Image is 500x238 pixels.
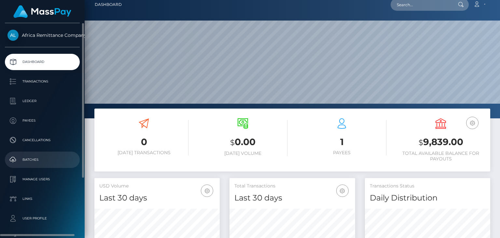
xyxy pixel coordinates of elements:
a: Ledger [5,93,80,109]
h6: Total Available Balance for Payouts [396,151,485,162]
h4: Daily Distribution [370,192,485,204]
h4: Last 30 days [99,192,215,204]
h4: Last 30 days [234,192,350,204]
p: User Profile [7,214,77,223]
p: Links [7,194,77,204]
h5: Total Transactions [234,183,350,189]
h6: Payees [297,150,386,156]
p: Cancellations [7,135,77,145]
small: $ [230,138,235,147]
p: Payees [7,116,77,126]
span: Africa Remittance Company LLC [5,32,80,38]
img: MassPay Logo [13,5,71,18]
p: Transactions [7,77,77,86]
h3: 9,839.00 [396,136,485,149]
small: $ [419,138,423,147]
h5: Transactions Status [370,183,485,189]
h3: 1 [297,136,386,148]
a: User Profile [5,210,80,227]
h6: [DATE] Transactions [99,150,188,156]
h6: [DATE] Volume [198,151,287,156]
a: Batches [5,152,80,168]
a: Transactions [5,73,80,90]
h3: 0.00 [198,136,287,149]
a: Payees [5,112,80,129]
h3: 0 [99,136,188,148]
a: Dashboard [5,54,80,70]
img: Africa Remittance Company LLC [7,30,19,41]
a: Links [5,191,80,207]
p: Manage Users [7,174,77,184]
p: Dashboard [7,57,77,67]
p: Batches [7,155,77,165]
a: Cancellations [5,132,80,148]
p: Ledger [7,96,77,106]
h5: USD Volume [99,183,215,189]
a: Manage Users [5,171,80,187]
